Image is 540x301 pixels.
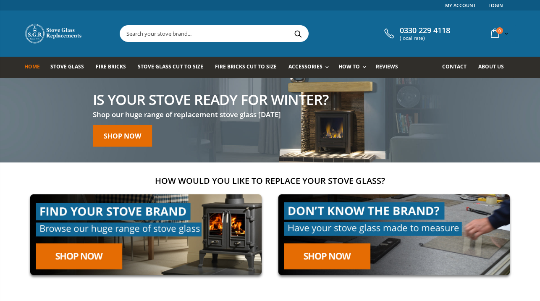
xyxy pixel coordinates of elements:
[288,26,307,42] button: Search
[96,63,126,70] span: Fire Bricks
[138,63,203,70] span: Stove Glass Cut To Size
[488,25,510,42] a: 0
[93,110,328,120] h3: Shop our huge range of replacement stove glass [DATE]
[478,57,510,78] a: About us
[24,63,40,70] span: Home
[138,57,209,78] a: Stove Glass Cut To Size
[288,57,333,78] a: Accessories
[400,35,450,41] span: (local rate)
[24,188,267,281] img: find-your-brand-cta_9b334d5d-5c94-48ed-825f-d7972bbdebd0.jpg
[96,57,132,78] a: Fire Bricks
[24,175,516,186] h2: How would you like to replace your stove glass?
[382,26,450,41] a: 0330 229 4118 (local rate)
[442,63,467,70] span: Contact
[50,63,84,70] span: Stove Glass
[93,92,328,107] h2: Is your stove ready for winter?
[376,63,398,70] span: Reviews
[215,57,283,78] a: Fire Bricks Cut To Size
[24,23,83,44] img: Stove Glass Replacement
[400,26,450,35] span: 0330 229 4118
[338,57,370,78] a: How To
[50,57,90,78] a: Stove Glass
[288,63,322,70] span: Accessories
[338,63,360,70] span: How To
[215,63,277,70] span: Fire Bricks Cut To Size
[442,57,473,78] a: Contact
[93,125,152,147] a: Shop now
[120,26,402,42] input: Search your stove brand...
[273,188,516,281] img: made-to-measure-cta_2cd95ceb-d519-4648-b0cf-d2d338fdf11f.jpg
[478,63,504,70] span: About us
[496,27,503,34] span: 0
[24,57,46,78] a: Home
[376,57,404,78] a: Reviews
